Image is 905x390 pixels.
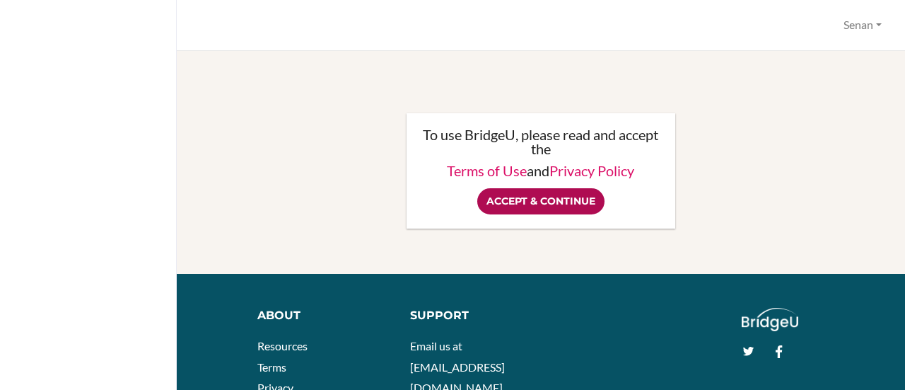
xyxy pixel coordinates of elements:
div: About [257,308,388,324]
button: Senan [837,12,888,38]
p: and [421,164,662,178]
a: Resources [257,339,308,352]
img: logo_white@2x-f4f0deed5e89b7ecb1c2cc34c3e3d731f90f0f143d5ea2071677605dd97b5244.png [742,308,799,331]
a: Privacy Policy [549,162,634,179]
a: Terms of Use [447,162,527,179]
a: Terms [257,360,286,374]
input: Accept & Continue [477,188,605,214]
div: Support [410,308,531,324]
p: To use BridgeU, please read and accept the [421,127,662,156]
